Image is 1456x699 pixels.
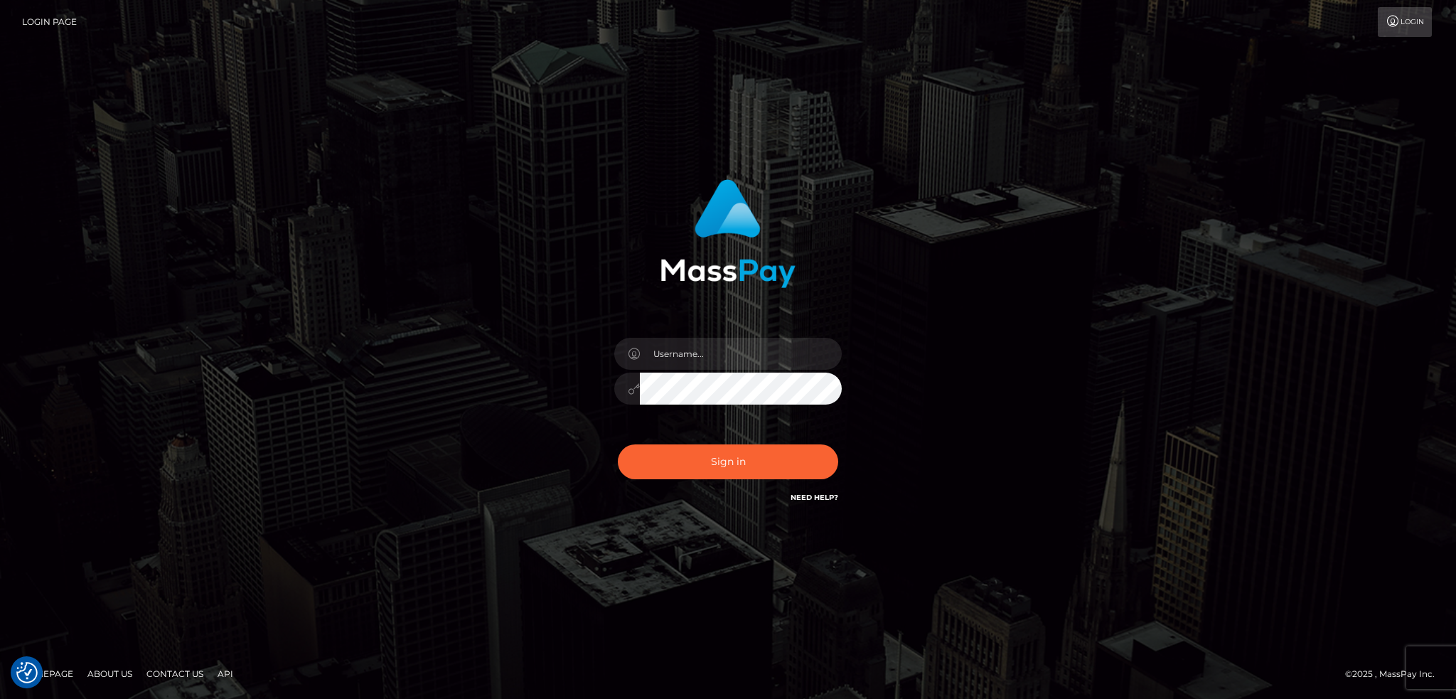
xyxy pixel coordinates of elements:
[22,7,77,37] a: Login Page
[82,663,138,685] a: About Us
[16,662,38,683] img: Revisit consent button
[212,663,239,685] a: API
[16,663,79,685] a: Homepage
[640,338,842,370] input: Username...
[141,663,209,685] a: Contact Us
[791,493,838,502] a: Need Help?
[660,179,796,288] img: MassPay Login
[16,662,38,683] button: Consent Preferences
[618,444,838,479] button: Sign in
[1345,666,1445,682] div: © 2025 , MassPay Inc.
[1378,7,1432,37] a: Login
